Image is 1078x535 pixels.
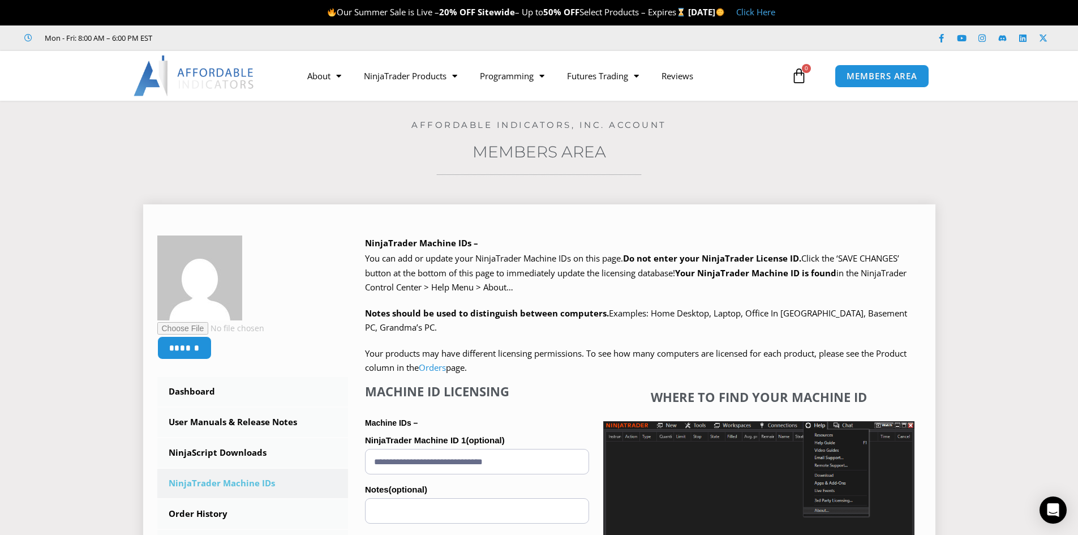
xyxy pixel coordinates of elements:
strong: 20% OFF [439,6,475,18]
h4: Machine ID Licensing [365,384,589,399]
b: Do not enter your NinjaTrader License ID. [623,252,801,264]
a: NinjaTrader Machine IDs [157,469,349,498]
a: Order History [157,499,349,529]
b: NinjaTrader Machine IDs – [365,237,478,249]
img: 189205af67c1793b12bc89e622bb3463338154ea8f1d48792435ff92c24fdf7d [157,236,242,320]
span: Click the ‘SAVE CHANGES’ button at the bottom of this page to immediately update the licensing da... [365,252,907,293]
label: NinjaTrader Machine ID 1 [365,432,589,449]
strong: 50% OFF [543,6,579,18]
span: Mon - Fri: 8:00 AM – 6:00 PM EST [42,31,152,45]
a: NinjaTrader Products [353,63,469,89]
a: MEMBERS AREA [835,65,929,88]
a: Orders [419,362,446,373]
span: (optional) [466,435,504,445]
nav: Menu [296,63,788,89]
a: Members Area [473,142,606,161]
a: About [296,63,353,89]
span: You can add or update your NinjaTrader Machine IDs on this page. [365,252,623,264]
iframe: Customer reviews powered by Trustpilot [168,32,338,44]
span: Examples: Home Desktop, Laptop, Office In [GEOGRAPHIC_DATA], Basement PC, Grandma’s PC. [365,307,907,333]
a: Futures Trading [556,63,650,89]
a: NinjaScript Downloads [157,438,349,468]
strong: Machine IDs – [365,418,418,427]
strong: Notes should be used to distinguish between computers. [365,307,609,319]
strong: Your NinjaTrader Machine ID is found [675,267,836,279]
img: LogoAI | Affordable Indicators – NinjaTrader [134,55,255,96]
a: Programming [469,63,556,89]
label: Notes [365,481,589,498]
a: Reviews [650,63,705,89]
img: ⌛ [677,8,685,16]
img: 🌞 [716,8,724,16]
h4: Where to find your Machine ID [603,390,914,404]
a: Dashboard [157,377,349,406]
span: 0 [802,64,811,73]
a: Affordable Indicators, Inc. Account [411,119,667,130]
a: Click Here [736,6,775,18]
a: User Manuals & Release Notes [157,408,349,437]
img: 🔥 [328,8,336,16]
span: (optional) [389,485,427,494]
span: Our Summer Sale is Live – – Up to Select Products – Expires [327,6,688,18]
span: MEMBERS AREA [847,72,917,80]
span: Your products may have different licensing permissions. To see how many computers are licensed fo... [365,348,907,374]
strong: Sitewide [478,6,515,18]
a: 0 [774,59,824,92]
div: Open Intercom Messenger [1040,497,1067,524]
strong: [DATE] [688,6,725,18]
